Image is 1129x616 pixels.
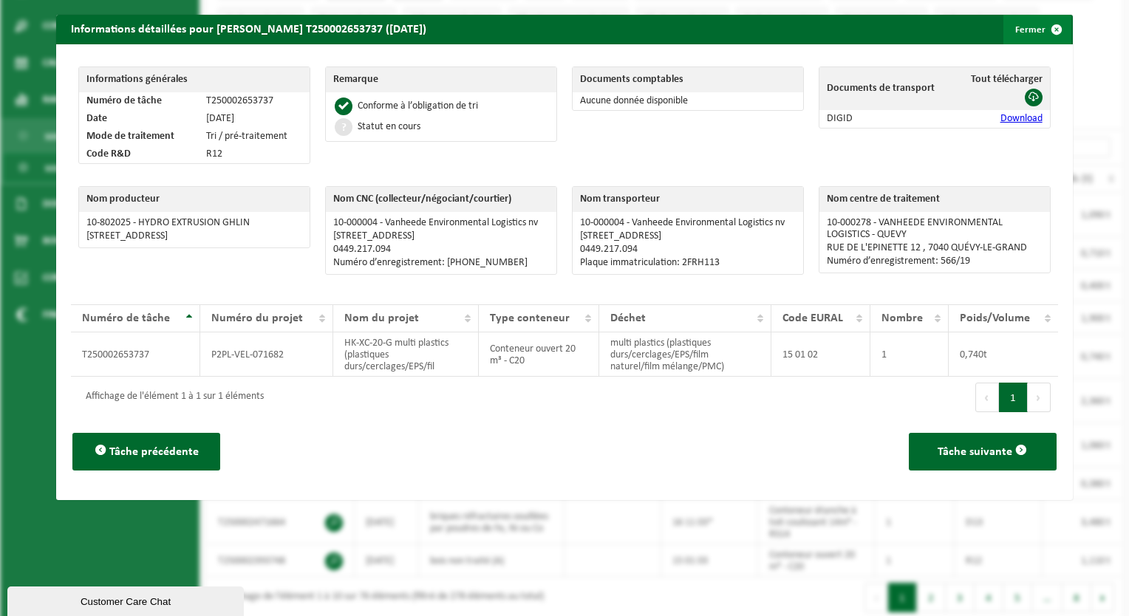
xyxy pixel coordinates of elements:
[975,383,999,412] button: Previous
[358,101,478,112] div: Conforme à l’obligation de tri
[819,187,1050,212] th: Nom centre de traitement
[580,257,796,269] p: Plaque immatriculation: 2FRH113
[333,244,549,256] p: 0449.217.094
[580,244,796,256] p: 0449.217.094
[870,332,949,377] td: 1
[938,446,1012,458] span: Tâche suivante
[333,217,549,229] p: 10-000004 - Vanheede Environmental Logistics nv
[909,433,1057,470] button: Tâche suivante
[7,584,247,616] iframe: chat widget
[79,67,310,92] th: Informations générales
[1000,113,1043,124] a: Download
[71,332,200,377] td: T250002653737
[79,146,198,163] td: Code R&D
[79,92,198,110] td: Numéro de tâche
[199,146,310,163] td: R12
[56,15,441,43] h2: Informations détaillées pour [PERSON_NAME] T250002653737 ([DATE])
[326,67,556,92] th: Remarque
[819,110,942,128] td: DIGID
[199,110,310,128] td: [DATE]
[79,128,198,146] td: Mode de traitement
[881,312,923,324] span: Nombre
[782,312,843,324] span: Code EURAL
[333,230,549,242] p: [STREET_ADDRESS]
[827,217,1043,241] p: 10-000278 - VANHEEDE ENVIRONMENTAL LOGISTICS - QUEVY
[573,92,803,110] td: Aucune donnée disponible
[1003,15,1071,44] button: Fermer
[79,187,310,212] th: Nom producteur
[333,257,549,269] p: Numéro d’enregistrement: [PHONE_NUMBER]
[599,332,771,377] td: multi plastics (plastiques durs/cerclages/EPS/film naturel/film mélange/PMC)
[78,384,264,411] div: Affichage de l'élément 1 à 1 sur 1 éléments
[200,332,333,377] td: P2PL-VEL-071682
[344,312,419,324] span: Nom du projet
[971,74,1043,85] span: Tout télécharger
[199,92,310,110] td: T250002653737
[479,332,599,377] td: Conteneur ouvert 20 m³ - C20
[326,187,556,212] th: Nom CNC (collecteur/négociant/courtier)
[819,67,942,110] th: Documents de transport
[827,242,1043,254] p: RUE DE L'EPINETTE 12 , 7040 QUÉVY-LE-GRAND
[1028,383,1051,412] button: Next
[610,312,646,324] span: Déchet
[949,332,1057,377] td: 0,740t
[199,128,310,146] td: Tri / pré-traitement
[827,256,1043,267] p: Numéro d’enregistrement: 566/19
[211,312,303,324] span: Numéro du projet
[580,217,796,229] p: 10-000004 - Vanheede Environmental Logistics nv
[82,312,170,324] span: Numéro de tâche
[333,332,479,377] td: HK-XC-20-G multi plastics (plastiques durs/cerclages/EPS/fil
[72,433,220,470] button: Tâche précédente
[490,312,570,324] span: Type conteneur
[573,187,803,212] th: Nom transporteur
[580,230,796,242] p: [STREET_ADDRESS]
[999,383,1028,412] button: 1
[109,446,199,458] span: Tâche précédente
[771,332,870,377] td: 15 01 02
[86,230,302,242] p: [STREET_ADDRESS]
[79,110,198,128] td: Date
[960,312,1030,324] span: Poids/Volume
[86,217,302,229] p: 10-802025 - HYDRO EXTRUSION GHLIN
[358,122,420,132] div: Statut en cours
[573,67,803,92] th: Documents comptables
